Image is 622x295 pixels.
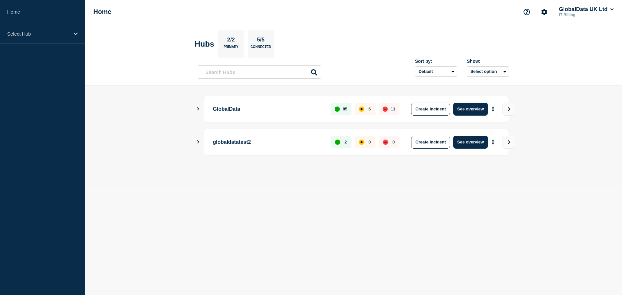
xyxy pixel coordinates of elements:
div: up [335,107,340,112]
p: GlobalData [213,103,323,116]
p: 2/2 [225,37,237,45]
p: 85 [343,107,347,111]
button: View [502,136,515,149]
button: Support [520,5,534,19]
h1: Home [93,8,111,16]
button: See overview [453,136,488,149]
p: 2 [344,140,347,144]
p: 0 [392,140,395,144]
select: Sort by [415,66,457,77]
button: See overview [453,103,488,116]
button: Create incident [411,136,450,149]
h2: Hubs [195,40,214,49]
button: Create incident [411,103,450,116]
button: More actions [489,136,497,148]
div: Show: [467,59,509,64]
div: affected [359,107,364,112]
p: Select Hub [7,31,69,37]
div: down [383,140,388,145]
p: Connected [250,45,271,52]
button: Account settings [537,5,551,19]
p: 11 [391,107,395,111]
button: Select option [467,66,509,77]
p: globaldatatest2 [213,136,323,149]
div: down [383,107,388,112]
button: View [502,103,515,116]
div: affected [359,140,364,145]
button: Show Connected Hubs [197,140,200,144]
p: Primary [224,45,238,52]
button: Show Connected Hubs [197,107,200,111]
div: up [335,140,340,145]
p: 6 [368,107,371,111]
button: GlobalData UK Ltd [558,6,615,13]
input: Search Hubs [198,65,321,79]
p: 0 [368,140,371,144]
div: Sort by: [415,59,457,64]
button: More actions [489,103,497,115]
p: IT Billing [558,13,615,17]
p: 5/5 [255,37,267,45]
